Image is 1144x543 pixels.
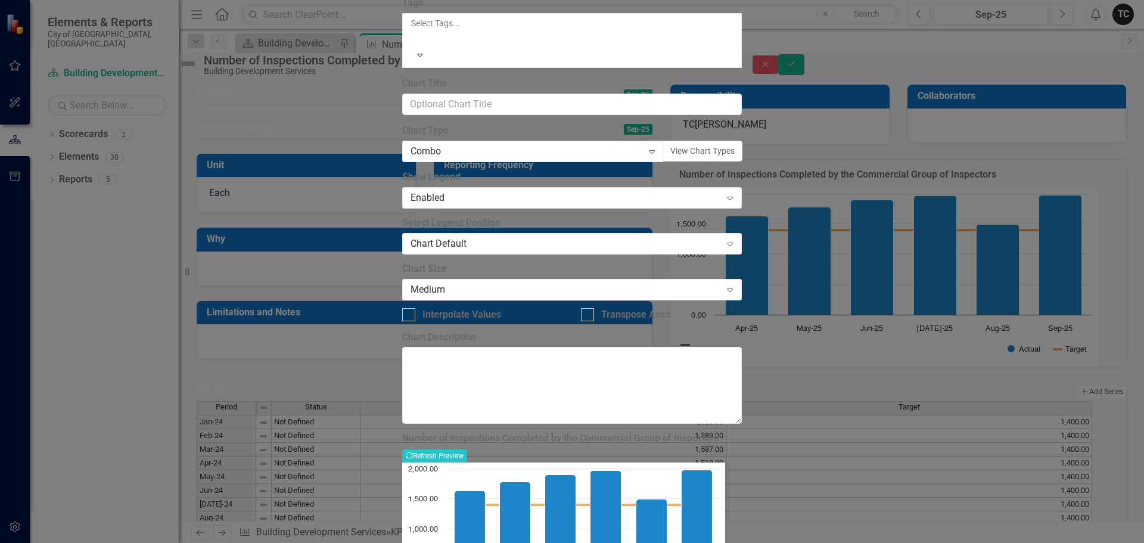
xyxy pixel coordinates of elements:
button: View Chart Types [663,141,742,162]
text: 2,000.00 [408,466,438,473]
div: Enabled [411,191,720,205]
div: Chart Default [411,237,720,251]
label: Chart Type [402,124,742,138]
label: Select Legend Position [402,216,742,230]
h3: Number of Inspections Completed by the Commercial Group of Inspectors [402,433,742,443]
div: Select Tags... [411,17,733,29]
div: Transpose Axes [601,308,670,322]
label: Chart Size [402,262,742,276]
text: 1,500.00 [408,495,438,503]
label: Chart Description [402,331,742,345]
input: Optional Chart Title [402,94,742,116]
label: Show Legend [402,170,742,184]
div: Medium [411,283,720,296]
text: 1,000.00 [408,526,438,533]
label: Chart Title [402,77,742,91]
div: Combo [411,145,642,159]
div: Interpolate Values [422,308,501,322]
button: Refresh Preview [402,449,467,463]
